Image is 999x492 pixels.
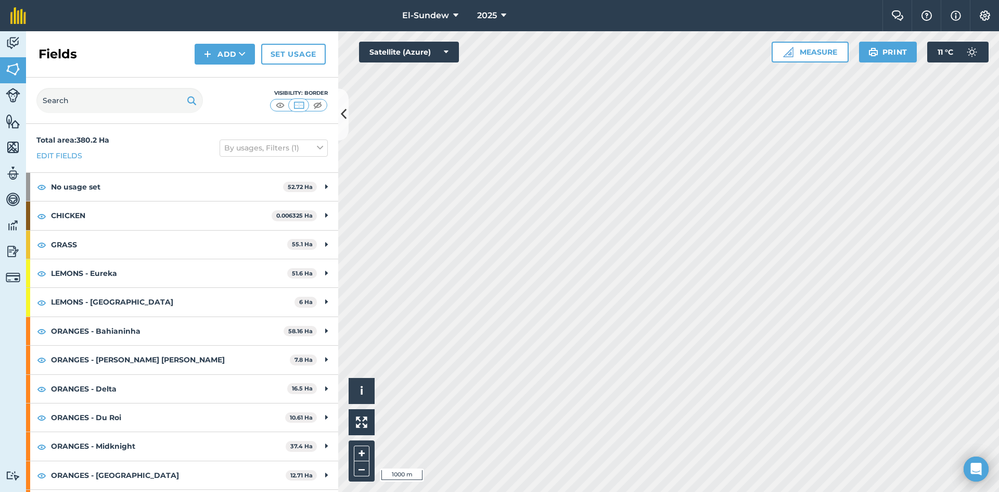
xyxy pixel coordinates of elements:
strong: ORANGES - Du Roi [51,403,285,432]
img: svg+xml;base64,PD94bWwgdmVyc2lvbj0iMS4wIiBlbmNvZGluZz0idXRmLTgiPz4KPCEtLSBHZW5lcmF0b3I6IEFkb2JlIE... [6,244,20,259]
button: i [349,378,375,404]
img: A question mark icon [920,10,933,21]
strong: ORANGES - Midknight [51,432,286,460]
strong: ORANGES - [GEOGRAPHIC_DATA] [51,461,286,489]
img: svg+xml;base64,PHN2ZyB4bWxucz0iaHR0cDovL3d3dy53My5vcmcvMjAwMC9zdmciIHdpZHRoPSIxNyIgaGVpZ2h0PSIxNy... [951,9,961,22]
strong: ORANGES - Delta [51,375,287,403]
strong: 55.1 Ha [292,241,313,248]
img: svg+xml;base64,PHN2ZyB4bWxucz0iaHR0cDovL3d3dy53My5vcmcvMjAwMC9zdmciIHdpZHRoPSI1NiIgaGVpZ2h0PSI2MC... [6,61,20,77]
img: svg+xml;base64,PHN2ZyB4bWxucz0iaHR0cDovL3d3dy53My5vcmcvMjAwMC9zdmciIHdpZHRoPSIxOCIgaGVpZ2h0PSIyNC... [37,296,46,309]
img: svg+xml;base64,PHN2ZyB4bWxucz0iaHR0cDovL3d3dy53My5vcmcvMjAwMC9zdmciIHdpZHRoPSIxOCIgaGVpZ2h0PSIyNC... [37,354,46,366]
strong: ORANGES - Bahianinha [51,317,284,345]
div: No usage set52.72 Ha [26,173,338,201]
button: Satellite (Azure) [359,42,459,62]
strong: LEMONS - [GEOGRAPHIC_DATA] [51,288,294,316]
strong: 7.8 Ha [294,356,313,363]
strong: ORANGES - [PERSON_NAME] [PERSON_NAME] [51,346,290,374]
img: svg+xml;base64,PHN2ZyB4bWxucz0iaHR0cDovL3d3dy53My5vcmcvMjAwMC9zdmciIHdpZHRoPSIxOSIgaGVpZ2h0PSIyNC... [868,46,878,58]
strong: 16.5 Ha [292,385,313,392]
strong: 10.61 Ha [290,414,313,421]
img: Ruler icon [783,47,793,57]
img: svg+xml;base64,PHN2ZyB4bWxucz0iaHR0cDovL3d3dy53My5vcmcvMjAwMC9zdmciIHdpZHRoPSI1NiIgaGVpZ2h0PSI2MC... [6,113,20,129]
button: – [354,461,369,476]
span: 11 ° C [938,42,953,62]
button: 11 °C [927,42,989,62]
img: svg+xml;base64,PHN2ZyB4bWxucz0iaHR0cDovL3d3dy53My5vcmcvMjAwMC9zdmciIHdpZHRoPSI1MCIgaGVpZ2h0PSI0MC... [311,100,324,110]
button: Measure [772,42,849,62]
div: ORANGES - Du Roi10.61 Ha [26,403,338,432]
button: + [354,446,369,461]
strong: 58.16 Ha [288,327,313,335]
input: Search [36,88,203,113]
img: svg+xml;base64,PD94bWwgdmVyc2lvbj0iMS4wIiBlbmNvZGluZz0idXRmLTgiPz4KPCEtLSBHZW5lcmF0b3I6IEFkb2JlIE... [6,35,20,51]
strong: 51.6 Ha [292,270,313,277]
div: Visibility: Border [270,89,328,97]
div: LEMONS - [GEOGRAPHIC_DATA]6 Ha [26,288,338,316]
strong: 37.4 Ha [290,443,313,450]
strong: CHICKEN [51,201,272,230]
img: svg+xml;base64,PHN2ZyB4bWxucz0iaHR0cDovL3d3dy53My5vcmcvMjAwMC9zdmciIHdpZHRoPSIxOCIgaGVpZ2h0PSIyNC... [37,440,46,453]
strong: No usage set [51,173,283,201]
div: GRASS55.1 Ha [26,231,338,259]
strong: 0.006325 Ha [276,212,313,219]
h2: Fields [39,46,77,62]
a: Edit fields [36,150,82,161]
span: i [360,384,363,397]
img: svg+xml;base64,PHN2ZyB4bWxucz0iaHR0cDovL3d3dy53My5vcmcvMjAwMC9zdmciIHdpZHRoPSI1MCIgaGVpZ2h0PSI0MC... [292,100,305,110]
strong: 12.71 Ha [290,472,313,479]
img: svg+xml;base64,PD94bWwgdmVyc2lvbj0iMS4wIiBlbmNvZGluZz0idXRmLTgiPz4KPCEtLSBHZW5lcmF0b3I6IEFkb2JlIE... [6,471,20,481]
img: svg+xml;base64,PHN2ZyB4bWxucz0iaHR0cDovL3d3dy53My5vcmcvMjAwMC9zdmciIHdpZHRoPSIxOCIgaGVpZ2h0PSIyNC... [37,411,46,424]
strong: Total area : 380.2 Ha [36,135,109,145]
span: El-Sundew [402,9,449,22]
strong: 6 Ha [299,298,313,306]
div: ORANGES - Delta16.5 Ha [26,375,338,403]
img: svg+xml;base64,PD94bWwgdmVyc2lvbj0iMS4wIiBlbmNvZGluZz0idXRmLTgiPz4KPCEtLSBHZW5lcmF0b3I6IEFkb2JlIE... [6,218,20,233]
button: By usages, Filters (1) [220,140,328,156]
img: svg+xml;base64,PD94bWwgdmVyc2lvbj0iMS4wIiBlbmNvZGluZz0idXRmLTgiPz4KPCEtLSBHZW5lcmF0b3I6IEFkb2JlIE... [962,42,982,62]
div: CHICKEN0.006325 Ha [26,201,338,230]
img: svg+xml;base64,PHN2ZyB4bWxucz0iaHR0cDovL3d3dy53My5vcmcvMjAwMC9zdmciIHdpZHRoPSIxOCIgaGVpZ2h0PSIyNC... [37,383,46,395]
div: LEMONS - Eureka51.6 Ha [26,259,338,287]
div: ORANGES - [PERSON_NAME] [PERSON_NAME]7.8 Ha [26,346,338,374]
div: ORANGES - Midknight37.4 Ha [26,432,338,460]
img: svg+xml;base64,PHN2ZyB4bWxucz0iaHR0cDovL3d3dy53My5vcmcvMjAwMC9zdmciIHdpZHRoPSIxOCIgaGVpZ2h0PSIyNC... [37,469,46,482]
img: svg+xml;base64,PHN2ZyB4bWxucz0iaHR0cDovL3d3dy53My5vcmcvMjAwMC9zdmciIHdpZHRoPSI1MCIgaGVpZ2h0PSI0MC... [274,100,287,110]
img: Two speech bubbles overlapping with the left bubble in the forefront [891,10,904,21]
img: svg+xml;base64,PD94bWwgdmVyc2lvbj0iMS4wIiBlbmNvZGluZz0idXRmLTgiPz4KPCEtLSBHZW5lcmF0b3I6IEFkb2JlIE... [6,166,20,181]
img: svg+xml;base64,PHN2ZyB4bWxucz0iaHR0cDovL3d3dy53My5vcmcvMjAwMC9zdmciIHdpZHRoPSIxOCIgaGVpZ2h0PSIyNC... [37,267,46,280]
span: 2025 [477,9,497,22]
img: svg+xml;base64,PD94bWwgdmVyc2lvbj0iMS4wIiBlbmNvZGluZz0idXRmLTgiPz4KPCEtLSBHZW5lcmF0b3I6IEFkb2JlIE... [6,270,20,285]
img: svg+xml;base64,PHN2ZyB4bWxucz0iaHR0cDovL3d3dy53My5vcmcvMjAwMC9zdmciIHdpZHRoPSI1NiIgaGVpZ2h0PSI2MC... [6,140,20,155]
div: ORANGES - [GEOGRAPHIC_DATA]12.71 Ha [26,461,338,489]
img: fieldmargin Logo [10,7,26,24]
div: ORANGES - Bahianinha58.16 Ha [26,317,338,345]
strong: GRASS [51,231,287,259]
strong: LEMONS - Eureka [51,259,287,287]
img: A cog icon [979,10,991,21]
img: svg+xml;base64,PD94bWwgdmVyc2lvbj0iMS4wIiBlbmNvZGluZz0idXRmLTgiPz4KPCEtLSBHZW5lcmF0b3I6IEFkb2JlIE... [6,192,20,207]
img: svg+xml;base64,PHN2ZyB4bWxucz0iaHR0cDovL3d3dy53My5vcmcvMjAwMC9zdmciIHdpZHRoPSIxOCIgaGVpZ2h0PSIyNC... [37,325,46,337]
img: svg+xml;base64,PHN2ZyB4bWxucz0iaHR0cDovL3d3dy53My5vcmcvMjAwMC9zdmciIHdpZHRoPSIxNCIgaGVpZ2h0PSIyNC... [204,48,211,60]
a: Set usage [261,44,326,65]
img: Four arrows, one pointing top left, one top right, one bottom right and the last bottom left [356,417,367,428]
img: svg+xml;base64,PHN2ZyB4bWxucz0iaHR0cDovL3d3dy53My5vcmcvMjAwMC9zdmciIHdpZHRoPSIxOCIgaGVpZ2h0PSIyNC... [37,210,46,222]
div: Open Intercom Messenger [964,457,989,482]
img: svg+xml;base64,PHN2ZyB4bWxucz0iaHR0cDovL3d3dy53My5vcmcvMjAwMC9zdmciIHdpZHRoPSIxOCIgaGVpZ2h0PSIyNC... [37,181,46,193]
button: Add [195,44,255,65]
strong: 52.72 Ha [288,183,313,191]
button: Print [859,42,917,62]
img: svg+xml;base64,PHN2ZyB4bWxucz0iaHR0cDovL3d3dy53My5vcmcvMjAwMC9zdmciIHdpZHRoPSIxOSIgaGVpZ2h0PSIyNC... [187,94,197,107]
img: svg+xml;base64,PHN2ZyB4bWxucz0iaHR0cDovL3d3dy53My5vcmcvMjAwMC9zdmciIHdpZHRoPSIxOCIgaGVpZ2h0PSIyNC... [37,238,46,251]
img: svg+xml;base64,PD94bWwgdmVyc2lvbj0iMS4wIiBlbmNvZGluZz0idXRmLTgiPz4KPCEtLSBHZW5lcmF0b3I6IEFkb2JlIE... [6,88,20,103]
